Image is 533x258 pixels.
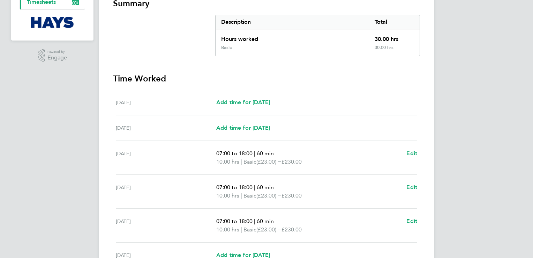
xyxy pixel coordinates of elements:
div: [DATE] [116,217,216,234]
div: Hours worked [216,29,369,45]
span: Basic [243,158,256,166]
span: £230.00 [281,226,302,233]
div: 30.00 hrs [369,29,420,45]
img: hays-logo-retina.png [31,17,74,28]
div: [DATE] [116,183,216,200]
span: Engage [47,55,67,61]
span: Edit [406,184,417,191]
a: Edit [406,183,417,192]
div: Basic [221,45,232,50]
span: Add time for [DATE] [216,124,270,131]
span: 10.00 hrs [216,192,239,199]
span: 07:00 to 18:00 [216,218,253,224]
span: Add time for [DATE] [216,99,270,106]
a: Edit [406,149,417,158]
span: Powered by [47,49,67,55]
span: 07:00 to 18:00 [216,184,253,191]
span: Basic [243,192,256,200]
span: (£23.00) = [256,192,281,199]
span: 60 min [257,150,274,157]
a: Edit [406,217,417,225]
span: (£23.00) = [256,226,281,233]
span: 60 min [257,218,274,224]
span: | [241,192,242,199]
a: Add time for [DATE] [216,124,270,132]
h3: Time Worked [113,73,420,84]
span: Edit [406,218,417,224]
span: | [254,218,255,224]
span: £230.00 [281,158,302,165]
span: (£23.00) = [256,158,281,165]
a: Add time for [DATE] [216,98,270,107]
a: Go to home page [20,17,85,28]
span: 10.00 hrs [216,226,239,233]
div: [DATE] [116,124,216,132]
div: [DATE] [116,98,216,107]
span: | [241,158,242,165]
span: 10.00 hrs [216,158,239,165]
div: [DATE] [116,149,216,166]
span: 07:00 to 18:00 [216,150,253,157]
div: Total [369,15,420,29]
span: £230.00 [281,192,302,199]
div: 30.00 hrs [369,45,420,56]
span: Edit [406,150,417,157]
span: Basic [243,225,256,234]
div: Description [216,15,369,29]
span: | [254,184,255,191]
a: Powered byEngage [38,49,67,62]
span: | [241,226,242,233]
span: | [254,150,255,157]
div: Summary [215,15,420,56]
span: 60 min [257,184,274,191]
